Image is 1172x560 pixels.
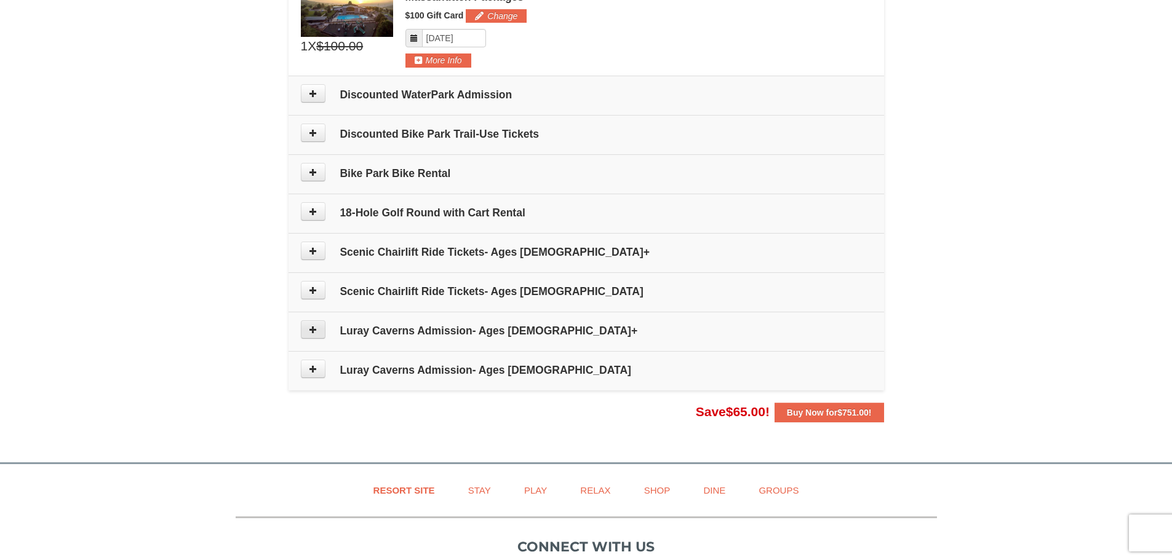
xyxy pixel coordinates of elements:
[301,325,872,337] h4: Luray Caverns Admission- Ages [DEMOGRAPHIC_DATA]+
[301,285,872,298] h4: Scenic Chairlift Ride Tickets- Ages [DEMOGRAPHIC_DATA]
[565,476,626,504] a: Relax
[301,364,872,376] h4: Luray Caverns Admission- Ages [DEMOGRAPHIC_DATA]
[308,37,316,55] span: X
[629,476,686,504] a: Shop
[301,128,872,140] h4: Discounted Bike Park Trail-Use Tickets
[743,476,814,504] a: Groups
[301,89,872,101] h4: Discounted WaterPark Admission
[466,9,527,23] button: Change
[775,403,884,422] button: Buy Now for$751.00!
[405,53,471,67] button: More Info
[453,476,506,504] a: Stay
[405,10,464,20] span: $100 Gift Card
[688,476,741,504] a: Dine
[301,37,308,55] span: 1
[787,408,872,417] strong: Buy Now for !
[358,476,450,504] a: Resort Site
[837,408,869,417] span: $751.00
[301,207,872,219] h4: 18-Hole Golf Round with Cart Rental
[726,404,765,419] span: $65.00
[509,476,562,504] a: Play
[316,37,363,55] span: $100.00
[236,537,937,557] p: Connect with us
[301,246,872,258] h4: Scenic Chairlift Ride Tickets- Ages [DEMOGRAPHIC_DATA]+
[301,167,872,179] h4: Bike Park Bike Rental
[696,404,770,419] span: Save !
